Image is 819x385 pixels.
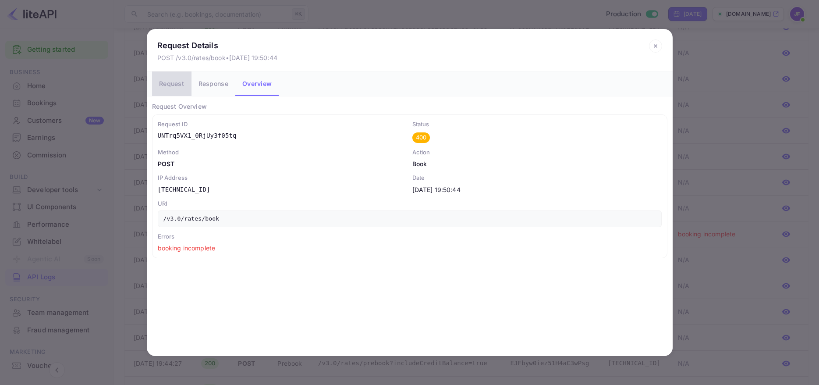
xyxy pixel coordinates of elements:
p: Request ID [158,120,407,129]
p: [TECHNICAL_ID] [158,185,407,194]
p: /v3.0/rates/book [158,210,662,227]
p: IP Address [158,174,407,182]
p: [DATE] 19:50:44 [412,185,662,194]
button: Request [152,71,191,96]
p: POST /v3.0/rates/book • [DATE] 19:50:44 [157,53,278,62]
p: booking incomplete [158,243,662,253]
p: Errors [158,232,662,241]
p: Request Overview [152,102,667,111]
span: 400 [412,133,430,142]
p: UNTrq5VX1_0RjUy3f05tq [158,131,407,140]
p: Request Details [157,39,278,51]
p: Method [158,148,407,157]
p: URI [158,200,662,208]
button: Overview [235,71,279,96]
p: book [412,159,662,168]
p: Status [412,120,662,129]
p: Date [412,174,662,182]
p: POST [158,159,407,168]
p: Action [412,148,662,157]
button: Response [191,71,235,96]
